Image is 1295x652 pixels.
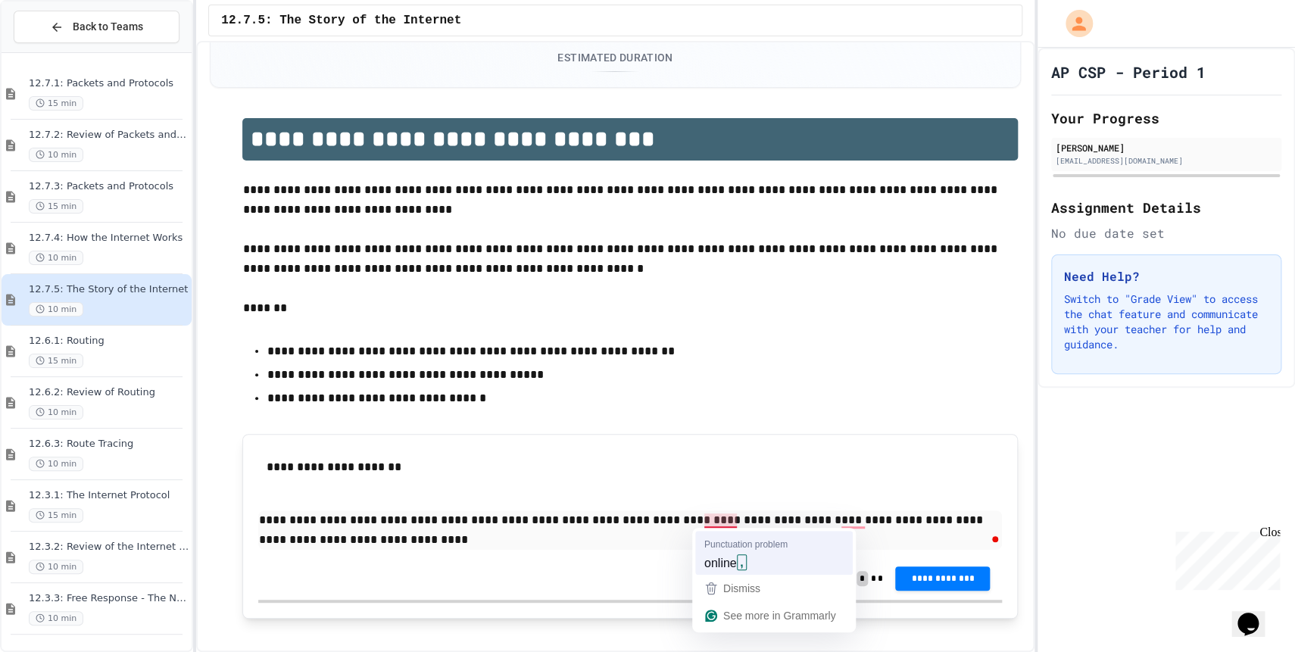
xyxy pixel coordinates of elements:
[29,251,83,265] span: 10 min
[29,129,189,142] span: 12.7.2: Review of Packets and Protocols
[1051,197,1281,218] h2: Assignment Details
[29,405,83,420] span: 10 min
[1056,141,1277,154] div: [PERSON_NAME]
[29,199,83,214] span: 15 min
[1064,267,1268,285] h3: Need Help?
[29,232,189,245] span: 12.7.4: How the Internet Works
[29,508,83,523] span: 15 min
[29,96,83,111] span: 15 min
[29,560,83,574] span: 10 min
[29,438,189,451] span: 12.6.3: Route Tracing
[14,11,179,43] button: Back to Teams
[29,611,83,625] span: 10 min
[29,335,189,348] span: 12.6.1: Routing
[73,19,143,35] span: Back to Teams
[258,510,1002,550] div: To enrich screen reader interactions, please activate Accessibility in Grammarly extension settings
[29,489,189,502] span: 12.3.1: The Internet Protocol
[29,283,189,296] span: 12.7.5: The Story of the Internet
[6,6,105,96] div: Chat with us now!Close
[29,302,83,317] span: 10 min
[1051,61,1206,83] h1: AP CSP - Period 1
[1050,6,1097,41] div: My Account
[29,354,83,368] span: 15 min
[1064,292,1268,352] p: Switch to "Grade View" to access the chat feature and communicate with your teacher for help and ...
[29,592,189,605] span: 12.3.3: Free Response - The Need for IP
[29,77,189,90] span: 12.7.1: Packets and Protocols
[1051,224,1281,242] div: No due date set
[29,386,189,399] span: 12.6.2: Review of Routing
[29,541,189,554] span: 12.3.2: Review of the Internet Protocol
[29,180,189,193] span: 12.7.3: Packets and Protocols
[1056,155,1277,167] div: [EMAIL_ADDRESS][DOMAIN_NAME]
[1231,591,1280,637] iframe: chat widget
[221,11,461,30] span: 12.7.5: The Story of the Internet
[557,50,672,65] div: Estimated Duration
[1051,108,1281,129] h2: Your Progress
[1169,526,1280,590] iframe: chat widget
[29,148,83,162] span: 10 min
[29,457,83,471] span: 10 min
